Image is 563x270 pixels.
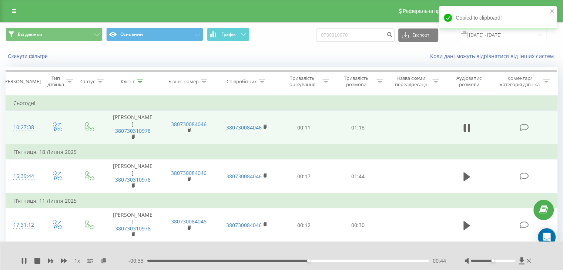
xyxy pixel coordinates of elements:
td: Сьогодні [6,96,557,111]
div: Бізнес номер [168,78,199,85]
td: 01:44 [331,159,385,193]
a: 380730084046 [226,222,262,229]
a: 380730310978 [115,176,151,183]
span: Графік [221,32,236,37]
span: 1 x [74,257,80,264]
a: 380730084046 [171,121,207,128]
a: 380730084046 [171,218,207,225]
input: Пошук за номером [316,28,395,42]
td: П’ятниця, 18 Липня 2025 [6,145,557,159]
td: [PERSON_NAME] [105,208,161,242]
td: [PERSON_NAME] [105,111,161,145]
td: 00:30 [331,208,385,242]
td: П’ятниця, 11 Липня 2025 [6,193,557,208]
a: 380730310978 [115,225,151,232]
div: Тривалість очікування [284,75,321,88]
div: Назва схеми переадресації [392,75,430,88]
button: Скинути фільтри [6,53,51,60]
a: 380730084046 [226,173,262,180]
button: Всі дзвінки [6,28,103,41]
button: Графік [207,28,249,41]
div: 17:31:12 [13,218,33,232]
div: Аудіозапис розмови [448,75,491,88]
div: Співробітник [227,78,257,85]
div: Тривалість розмови [338,75,375,88]
td: 00:12 [277,208,331,242]
td: [PERSON_NAME] [105,159,161,193]
span: - 00:33 [128,257,147,264]
div: Accessibility label [307,259,310,262]
a: Коли дані можуть відрізнятися вiд інших систем [430,53,557,60]
button: close [550,8,555,15]
div: Коментар/категорія дзвінка [498,75,541,88]
td: 00:17 [277,159,331,193]
button: Експорт [398,28,438,42]
div: Accessibility label [491,259,494,262]
a: 380730084046 [226,124,262,131]
button: Основний [106,28,203,41]
div: Клієнт [121,78,135,85]
div: 15:39:44 [13,169,33,183]
td: 00:11 [277,111,331,145]
div: [PERSON_NAME] [3,78,41,85]
span: Всі дзвінки [18,31,42,37]
div: 10:27:38 [13,120,33,135]
td: 01:18 [331,111,385,145]
span: 00:44 [433,257,446,264]
div: Статус [80,78,95,85]
div: Тип дзвінка [47,75,64,88]
div: Copied to clipboard! [439,6,557,30]
span: Реферальна програма [403,8,457,14]
a: 380730084046 [171,169,207,176]
div: Open Intercom Messenger [538,228,556,246]
a: 380730310978 [115,127,151,134]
